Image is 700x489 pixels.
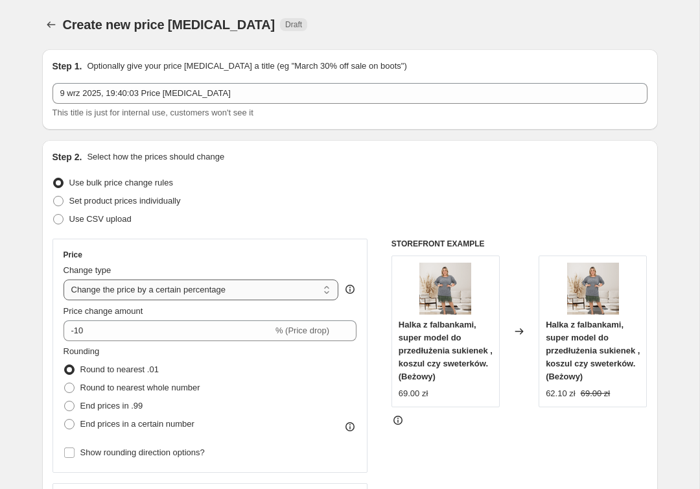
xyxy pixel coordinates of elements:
span: This title is just for internal use, customers won't see it [52,108,253,117]
img: Bez-tytulu-1080-x-1080-px-4_80x.png [567,263,619,315]
div: 62.10 zł [546,387,576,400]
img: Bez-tytulu-1080-x-1080-px-4_80x.png [419,263,471,315]
span: Change type [64,265,111,275]
input: 30% off holiday sale [52,83,647,104]
span: Use bulk price change rules [69,178,173,187]
input: -15 [64,320,273,341]
span: Show rounding direction options? [80,447,205,457]
span: End prices in a certain number [80,419,194,429]
span: Create new price [MEDICAL_DATA] [63,18,275,32]
strike: 69.00 zł [581,387,611,400]
span: Use CSV upload [69,214,132,224]
button: Price change jobs [42,16,60,34]
p: Select how the prices should change [87,150,224,163]
span: Rounding [64,346,100,356]
span: Draft [285,19,302,30]
h2: Step 2. [52,150,82,163]
div: 69.00 zł [399,387,428,400]
span: Price change amount [64,306,143,316]
div: help [344,283,356,296]
span: Round to nearest whole number [80,383,200,392]
h3: Price [64,250,82,260]
h2: Step 1. [52,60,82,73]
p: Optionally give your price [MEDICAL_DATA] a title (eg "March 30% off sale on boots") [87,60,406,73]
h6: STOREFRONT EXAMPLE [391,239,647,249]
span: Set product prices individually [69,196,181,206]
span: Halka z falbankami, super model do przedłużenia sukienek , koszul czy sweterków. (Beżowy) [399,320,493,381]
span: % (Price drop) [275,326,329,335]
span: Halka z falbankami, super model do przedłużenia sukienek , koszul czy sweterków. (Beżowy) [546,320,640,381]
span: End prices in .99 [80,401,143,411]
span: Round to nearest .01 [80,364,159,374]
